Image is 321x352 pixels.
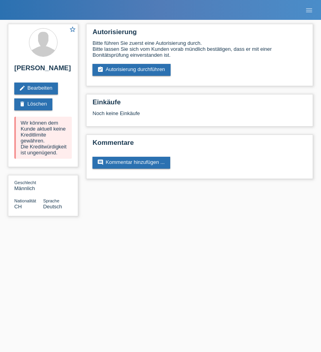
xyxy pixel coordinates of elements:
a: editBearbeiten [14,83,58,94]
i: edit [19,85,25,91]
a: menu [301,8,317,12]
h2: Einkäufe [92,98,307,110]
span: Nationalität [14,198,36,203]
span: Schweiz [14,204,22,210]
i: comment [97,159,104,165]
span: Deutsch [43,204,62,210]
i: assignment_turned_in [97,66,104,73]
h2: Kommentare [92,139,307,151]
h2: [PERSON_NAME] [14,64,72,76]
span: Sprache [43,198,60,203]
div: Wir können dem Kunde aktuell keine Kreditlimite gewähren. Die Kreditwürdigkeit ist ungenügend. [14,117,72,159]
a: deleteLöschen [14,98,52,110]
div: Männlich [14,179,43,191]
i: star_border [69,26,76,33]
span: Geschlecht [14,180,36,185]
a: assignment_turned_inAutorisierung durchführen [92,64,171,76]
i: delete [19,101,25,107]
div: Bitte führen Sie zuerst eine Autorisierung durch. Bitte lassen Sie sich vom Kunden vorab mündlich... [92,40,307,58]
h2: Autorisierung [92,28,307,40]
i: menu [305,6,313,14]
a: commentKommentar hinzufügen ... [92,157,170,169]
a: star_border [69,26,76,34]
div: Noch keine Einkäufe [92,110,307,122]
